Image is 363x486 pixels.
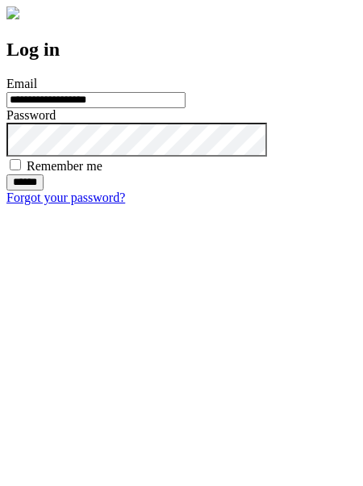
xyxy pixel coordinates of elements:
h2: Log in [6,39,357,61]
img: logo-4e3dc11c47720685a147b03b5a06dd966a58ff35d612b21f08c02c0306f2b779.png [6,6,19,19]
a: Forgot your password? [6,191,125,204]
label: Password [6,108,56,122]
label: Email [6,77,37,90]
label: Remember me [27,159,102,173]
